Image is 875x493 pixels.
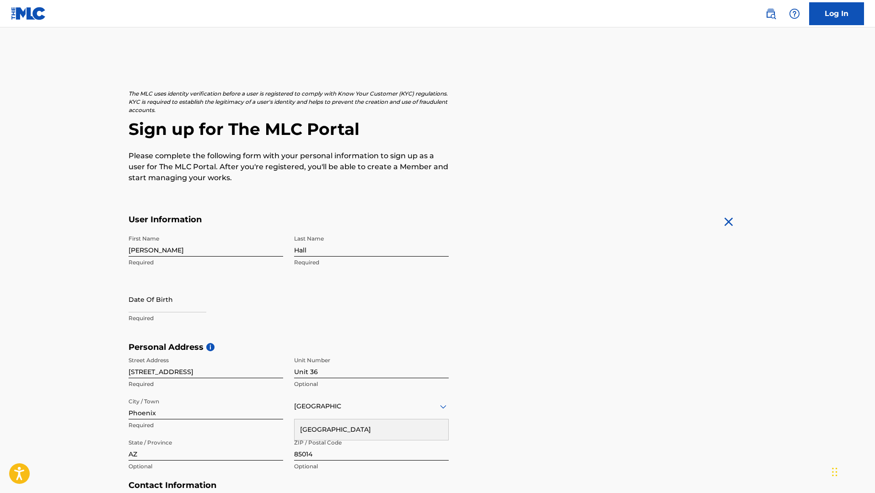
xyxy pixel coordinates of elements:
img: help [789,8,800,19]
p: Please complete the following form with your personal information to sign up as a user for The ML... [129,150,449,183]
img: search [765,8,776,19]
p: The MLC uses identity verification before a user is registered to comply with Know Your Customer ... [129,90,449,114]
div: Drag [832,458,837,486]
div: Help [785,5,804,23]
img: close [721,214,736,229]
h2: Sign up for The MLC Portal [129,119,747,139]
p: Optional [294,380,449,388]
p: Required [294,258,449,267]
iframe: Chat Widget [829,449,875,493]
div: [GEOGRAPHIC_DATA] [295,419,448,440]
a: Log In [809,2,864,25]
span: i [206,343,215,351]
p: Required [129,380,283,388]
p: Required [129,314,283,322]
h5: Contact Information [129,480,449,491]
img: MLC Logo [11,7,46,20]
p: Optional [129,462,283,471]
a: Public Search [762,5,780,23]
p: Optional [294,462,449,471]
h5: User Information [129,214,449,225]
p: Required [129,421,283,429]
p: Required [129,258,283,267]
h5: Personal Address [129,342,747,353]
